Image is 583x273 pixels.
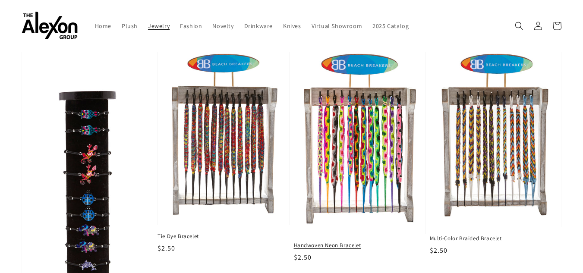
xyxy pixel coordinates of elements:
[95,22,111,30] span: Home
[148,22,170,30] span: Jewelry
[239,17,278,35] a: Drinkware
[207,17,239,35] a: Novelty
[158,44,289,254] a: Tie Dye Bracelet Tie Dye Bracelet $2.50
[294,253,312,262] span: $2.50
[283,22,301,30] span: Knives
[278,17,306,35] a: Knives
[143,17,175,35] a: Jewelry
[90,17,117,35] a: Home
[122,22,138,30] span: Plush
[439,53,552,218] img: Multi-Color Braided Bracelet
[212,22,233,30] span: Novelty
[430,235,561,242] span: Multi-Color Braided Bracelet
[510,16,529,35] summary: Search
[312,22,362,30] span: Virtual Showroom
[430,246,447,255] span: $2.50
[22,12,78,40] img: The Alexon Group
[306,17,368,35] a: Virtual Showroom
[117,17,143,35] a: Plush
[294,242,425,249] span: Handwoven Neon Bracelet
[167,53,280,216] img: Tie Dye Bracelet
[430,44,561,255] a: Multi-Color Braided Bracelet Multi-Color Braided Bracelet $2.50
[372,22,409,30] span: 2025 Catalog
[158,232,289,240] span: Tie Dye Bracelet
[367,17,414,35] a: 2025 Catalog
[175,17,207,35] a: Fashion
[244,22,273,30] span: Drinkware
[158,244,175,253] span: $2.50
[294,44,425,263] a: Handwoven Neon Bracelet Handwoven Neon Bracelet $2.50
[301,51,418,228] img: Handwoven Neon Bracelet
[180,22,202,30] span: Fashion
